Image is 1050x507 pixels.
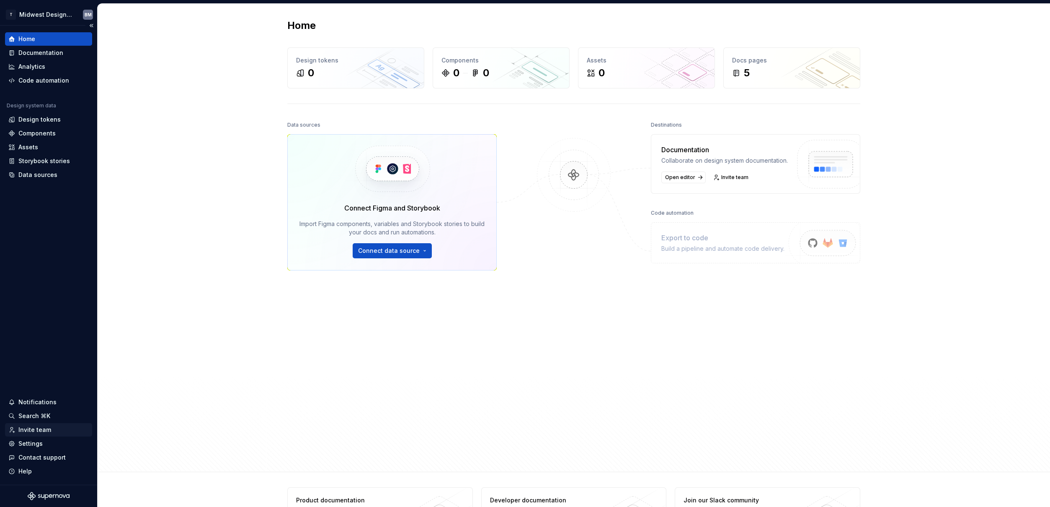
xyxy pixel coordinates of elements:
[5,451,92,464] button: Contact support
[5,46,92,60] a: Documentation
[18,171,57,179] div: Data sources
[5,465,92,478] button: Help
[721,174,748,181] span: Invite team
[296,56,415,65] div: Design tokens
[18,426,51,434] div: Invite team
[578,47,715,88] a: Assets0
[5,423,92,437] a: Invite team
[651,119,682,131] div: Destinations
[723,47,860,88] a: Docs pages5
[490,496,612,504] div: Developer documentation
[5,395,92,409] button: Notifications
[287,19,316,32] h2: Home
[711,172,752,183] a: Invite team
[18,467,32,476] div: Help
[599,66,605,80] div: 0
[85,20,97,31] button: Collapse sidebar
[18,398,57,406] div: Notifications
[18,453,66,462] div: Contact support
[587,56,706,65] div: Assets
[5,409,92,423] button: Search ⌘K
[18,143,38,151] div: Assets
[684,496,805,504] div: Join our Slack community
[18,129,56,138] div: Components
[661,172,706,183] a: Open editor
[2,5,95,23] button: TMidwest Design SystemBM
[308,66,314,80] div: 0
[18,412,50,420] div: Search ⌘K
[18,62,45,71] div: Analytics
[19,10,73,19] div: Midwest Design System
[299,220,485,237] div: Import Figma components, variables and Storybook stories to build your docs and run automations.
[5,168,92,182] a: Data sources
[85,11,92,18] div: BM
[661,233,784,243] div: Export to code
[358,247,420,255] span: Connect data source
[287,47,424,88] a: Design tokens0
[483,66,489,80] div: 0
[296,496,418,504] div: Product documentation
[5,74,92,87] a: Code automation
[5,154,92,168] a: Storybook stories
[18,35,35,43] div: Home
[344,203,440,213] div: Connect Figma and Storybook
[5,437,92,450] a: Settings
[5,140,92,154] a: Assets
[661,244,784,253] div: Build a pipeline and automate code delivery.
[441,56,561,65] div: Components
[5,60,92,73] a: Analytics
[5,32,92,46] a: Home
[5,127,92,140] a: Components
[18,115,61,124] div: Design tokens
[665,174,695,181] span: Open editor
[661,156,788,165] div: Collaborate on design system documentation.
[18,439,43,448] div: Settings
[6,10,16,20] div: T
[353,243,432,258] button: Connect data source
[744,66,750,80] div: 5
[732,56,851,65] div: Docs pages
[18,49,63,57] div: Documentation
[661,145,788,155] div: Documentation
[28,492,70,500] svg: Supernova Logo
[7,102,56,109] div: Design system data
[287,119,320,131] div: Data sources
[433,47,570,88] a: Components00
[453,66,459,80] div: 0
[651,207,694,219] div: Code automation
[18,157,70,165] div: Storybook stories
[18,76,69,85] div: Code automation
[5,113,92,126] a: Design tokens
